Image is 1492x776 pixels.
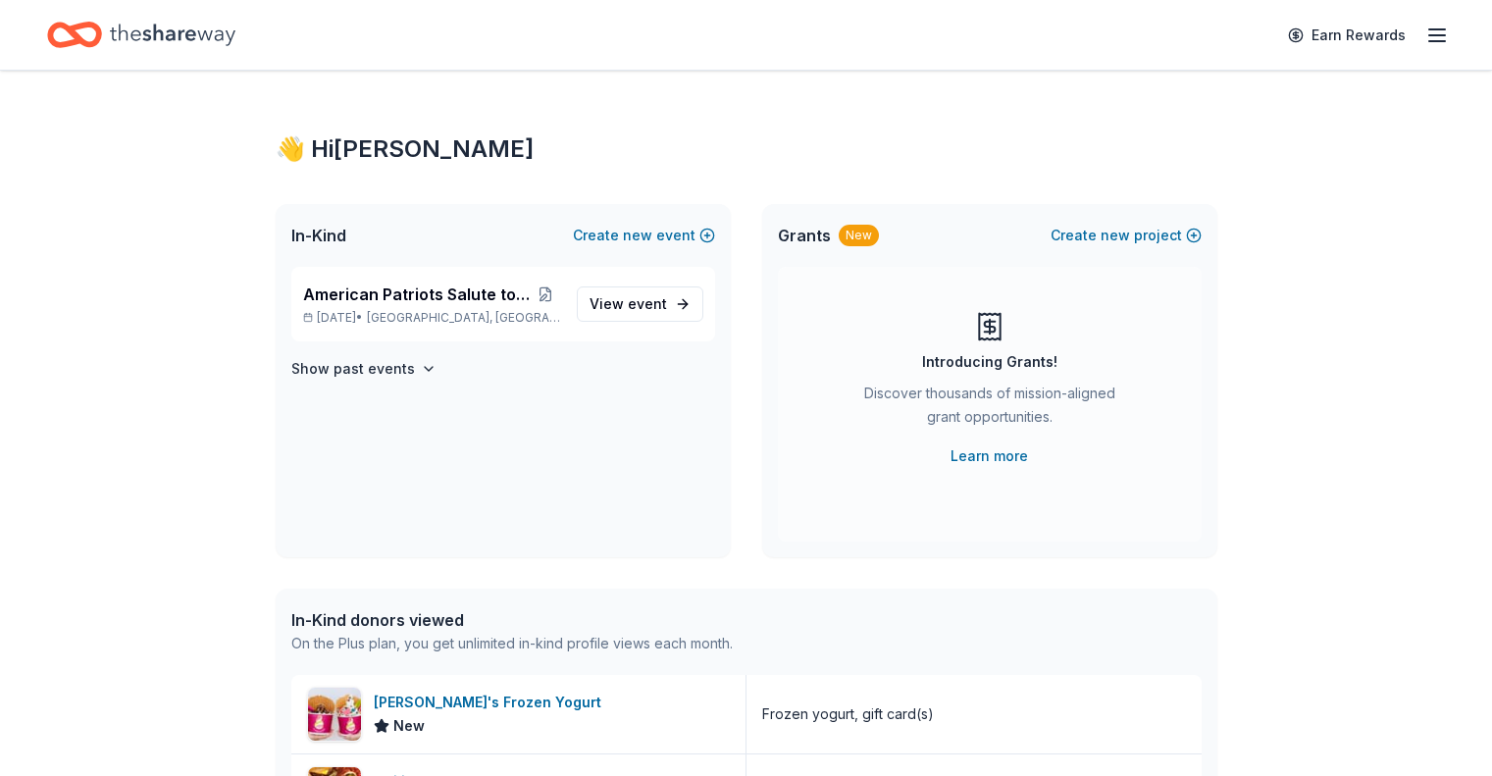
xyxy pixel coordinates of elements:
div: On the Plus plan, you get unlimited in-kind profile views each month. [291,632,733,655]
span: Grants [778,224,831,247]
a: Learn more [951,444,1028,468]
div: Discover thousands of mission-aligned grant opportunities. [856,382,1123,437]
div: [PERSON_NAME]'s Frozen Yogurt [374,691,609,714]
button: Createnewproject [1051,224,1202,247]
p: [DATE] • [303,310,561,326]
div: New [839,225,879,246]
h4: Show past events [291,357,415,381]
div: In-Kind donors viewed [291,608,733,632]
span: New [393,714,425,738]
a: Earn Rewards [1276,18,1417,53]
span: event [628,295,667,312]
img: Image for Menchie's Frozen Yogurt [308,688,361,741]
button: Show past events [291,357,437,381]
a: View event [577,286,703,322]
div: Frozen yogurt, gift card(s) [762,702,934,726]
span: View [590,292,667,316]
button: Createnewevent [573,224,715,247]
span: In-Kind [291,224,346,247]
div: Introducing Grants! [922,350,1057,374]
span: American Patriots Salute to Veterans [303,283,531,306]
span: [GEOGRAPHIC_DATA], [GEOGRAPHIC_DATA] [367,310,560,326]
a: Home [47,12,235,58]
span: new [623,224,652,247]
div: 👋 Hi [PERSON_NAME] [276,133,1217,165]
span: new [1101,224,1130,247]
